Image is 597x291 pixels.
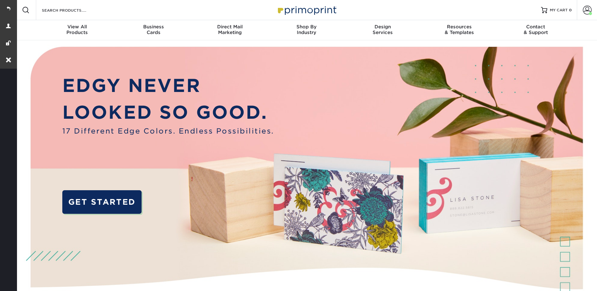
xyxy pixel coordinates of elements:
[192,24,268,35] div: Marketing
[192,20,268,40] a: Direct MailMarketing
[275,3,338,17] img: Primoprint
[192,24,268,30] span: Direct Mail
[498,24,574,30] span: Contact
[62,190,142,214] a: GET STARTED
[569,8,572,12] span: 0
[115,20,192,40] a: BusinessCards
[62,72,274,99] p: EDGY NEVER
[268,24,345,30] span: Shop By
[115,24,192,30] span: Business
[39,20,115,40] a: View AllProducts
[345,24,421,35] div: Services
[550,8,568,13] span: MY CART
[39,24,115,30] span: View All
[498,20,574,40] a: Contact& Support
[345,24,421,30] span: Design
[421,24,498,30] span: Resources
[421,20,498,40] a: Resources& Templates
[62,99,274,126] p: LOOKED SO GOOD.
[39,24,115,35] div: Products
[268,20,345,40] a: Shop ByIndustry
[498,24,574,35] div: & Support
[345,20,421,40] a: DesignServices
[41,6,103,14] input: SEARCH PRODUCTS.....
[268,24,345,35] div: Industry
[115,24,192,35] div: Cards
[421,24,498,35] div: & Templates
[62,126,274,136] span: 17 Different Edge Colors. Endless Possibilities.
